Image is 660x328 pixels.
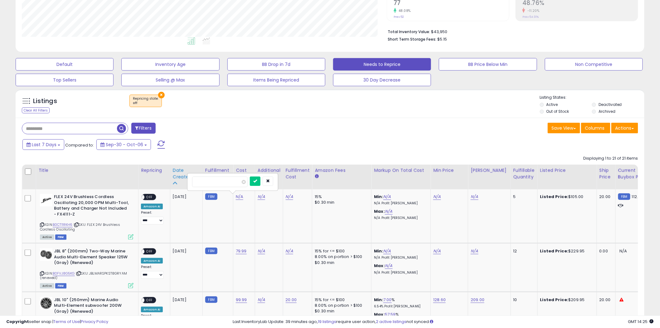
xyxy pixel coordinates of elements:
[258,194,265,200] a: N/A
[258,297,265,303] a: N/A
[106,142,143,148] span: Sep-30 - Oct-06
[315,167,369,174] div: Amazon Fees
[439,58,537,71] button: BB Price Below Min
[173,297,198,303] div: [DATE]
[33,97,57,106] h5: Listings
[618,167,650,180] div: Current Buybox Price
[205,296,217,303] small: FBM
[121,74,219,86] button: Selling @ Max
[433,248,441,254] a: N/A
[374,167,428,174] div: Markup on Total Cost
[540,248,569,254] b: Listed Price:
[545,58,643,71] button: Non Competitive
[22,107,50,113] div: Clear All Filters
[54,194,130,219] b: FLEX 24V Brushless Cordless Oscillating 20,000 OPM Multi-Tool, Battery and Charger Not Included -...
[471,297,484,303] a: 209.00
[205,167,231,174] div: Fulfillment
[141,307,163,312] div: Amazon AI
[513,194,533,200] div: 5
[546,102,558,107] label: Active
[540,297,569,303] b: Listed Price:
[286,248,293,254] a: N/A
[16,74,114,86] button: Top Sellers
[525,8,540,13] small: -11.20%
[383,248,391,254] a: N/A
[315,200,366,205] div: $0.30 min
[374,256,426,260] p: N/A Profit [PERSON_NAME]
[6,319,108,325] div: seller snap | |
[40,248,52,261] img: 416lC0ApJpS._SL40_.jpg
[205,193,217,200] small: FBM
[611,123,638,133] button: Actions
[40,194,133,239] div: ASIN:
[236,194,243,200] a: N/A
[374,201,426,206] p: N/A Profit [PERSON_NAME]
[471,194,478,200] a: N/A
[540,248,592,254] div: $229.95
[548,123,580,133] button: Save View
[433,194,441,200] a: N/A
[374,297,383,303] b: Min:
[540,194,592,200] div: $105.00
[173,194,198,200] div: [DATE]
[374,263,385,269] b: Max:
[371,165,431,189] th: The percentage added to the cost of goods (COGS) that forms the calculator for Min & Max prices.
[437,36,447,42] span: $5.15
[54,248,130,267] b: JBL 8" (200mm) Two-Way Marine Audio Multi-Element Speaker 125W (Gray) (Renewed)
[236,167,252,174] div: Cost
[6,319,29,325] strong: Copyright
[96,139,151,150] button: Sep-30 - Oct-06
[53,271,75,276] a: B0FVJ8G5KG
[205,248,217,254] small: FBM
[258,167,280,180] div: Additional Cost
[40,297,52,310] img: 41DLP73dCOS._SL40_.jpg
[433,167,465,174] div: Min Price
[374,194,383,200] b: Min:
[374,216,426,220] p: N/A Profit [PERSON_NAME]
[315,303,366,308] div: 8.00% on portion > $100
[40,248,133,288] div: ASIN:
[144,297,154,303] span: OFF
[81,319,108,325] a: Privacy Policy
[236,248,247,254] a: 79.99
[121,58,219,71] button: Inventory Age
[385,208,392,215] a: N/A
[233,319,654,325] div: Last InventoryLab Update: 39 minutes ago, require user action, not synced.
[383,194,391,200] a: N/A
[628,319,654,325] span: 2025-10-14 14:25 GMT
[599,167,613,180] div: Ship Price
[540,95,644,101] p: Listing States:
[632,194,643,200] span: 112.63
[53,222,73,227] a: B0CT11RKH6
[40,235,54,240] span: All listings currently available for purchase on Amazon
[540,194,569,200] b: Listed Price:
[599,297,611,303] div: 20.00
[141,204,163,209] div: Amazon AI
[40,194,52,206] img: 31UxFi4-ZlL._SL40_.jpg
[513,248,533,254] div: 12
[286,194,293,200] a: N/A
[581,123,610,133] button: Columns
[32,142,56,148] span: Last 7 Days
[141,258,163,264] div: Amazon AI
[585,125,605,131] span: Columns
[471,248,478,254] a: N/A
[388,29,430,34] b: Total Inventory Value:
[286,167,310,180] div: Fulfillment Cost
[388,37,436,42] b: Short Term Storage Fees:
[433,297,446,303] a: 128.60
[374,297,426,309] div: %
[620,248,627,254] span: N/A
[141,265,165,279] div: Preset:
[40,283,54,289] span: All listings currently available for purchase on Amazon
[55,283,66,289] span: FBM
[584,156,638,162] div: Displaying 1 to 21 of 21 items
[16,58,114,71] button: Default
[546,109,569,114] label: Out of Stock
[374,208,385,214] b: Max:
[22,139,64,150] button: Last 7 Days
[131,123,156,134] button: Filters
[376,319,407,325] a: 2 active listings
[599,248,611,254] div: 0.00
[144,195,154,200] span: OFF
